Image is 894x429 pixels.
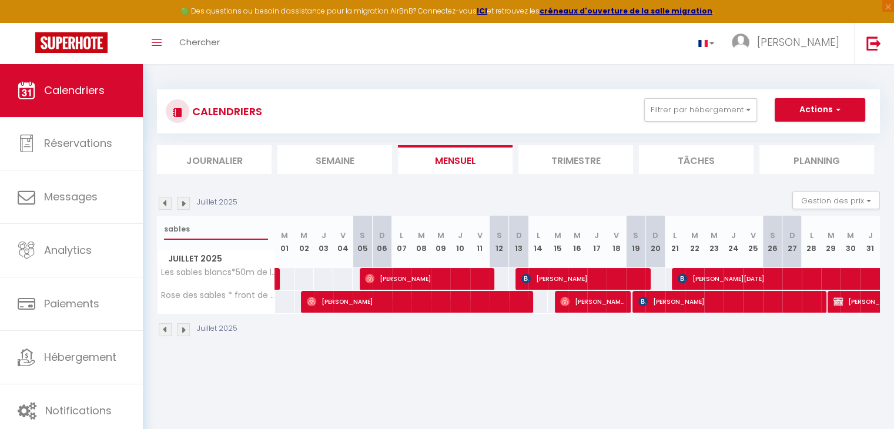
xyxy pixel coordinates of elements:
[723,23,854,64] a: ... [PERSON_NAME]
[847,230,854,241] abbr: M
[775,98,865,122] button: Actions
[633,230,638,241] abbr: S
[587,216,607,268] th: 17
[841,216,860,268] th: 30
[189,98,262,125] h3: CALENDRIERS
[554,230,561,241] abbr: M
[759,145,874,174] li: Planning
[509,216,528,268] th: 13
[732,33,749,51] img: ...
[379,230,385,241] abbr: D
[197,197,237,208] p: Juillet 2025
[731,230,736,241] abbr: J
[373,216,392,268] th: 06
[673,230,677,241] abbr: L
[789,230,795,241] abbr: D
[607,216,626,268] th: 18
[821,216,841,268] th: 29
[418,230,425,241] abbr: M
[711,230,718,241] abbr: M
[179,36,220,48] span: Chercher
[170,23,229,64] a: Chercher
[159,268,277,277] span: Les sables blancs*50m de la mer*
[792,192,880,209] button: Gestion des prix
[360,230,365,241] abbr: S
[300,230,307,241] abbr: M
[158,250,274,267] span: Juillet 2025
[685,216,704,268] th: 22
[365,267,488,290] span: [PERSON_NAME]
[322,230,326,241] abbr: J
[743,216,762,268] th: 25
[314,216,333,268] th: 03
[763,216,782,268] th: 26
[568,216,587,268] th: 16
[639,145,754,174] li: Tâches
[497,230,502,241] abbr: S
[470,216,490,268] th: 11
[516,230,522,241] abbr: D
[560,290,625,313] span: [PERSON_NAME]
[307,290,527,313] span: [PERSON_NAME]
[44,83,105,98] span: Calendriers
[9,5,45,40] button: Ouvrir le widget de chat LiveChat
[277,145,392,174] li: Semaine
[645,216,665,268] th: 20
[197,323,237,334] p: Juillet 2025
[614,230,619,241] abbr: V
[157,145,272,174] li: Journalier
[638,290,819,313] span: [PERSON_NAME]
[594,230,599,241] abbr: J
[724,216,743,268] th: 24
[477,6,487,16] a: ICI
[574,230,581,241] abbr: M
[164,219,268,240] input: Rechercher un logement...
[652,230,658,241] abbr: D
[398,145,513,174] li: Mensuel
[828,230,835,241] abbr: M
[866,36,881,51] img: logout
[44,136,112,150] span: Réservations
[275,216,294,268] th: 01
[44,243,92,257] span: Analytics
[750,230,755,241] abbr: V
[537,230,540,241] abbr: L
[521,267,644,290] span: [PERSON_NAME]
[281,230,288,241] abbr: M
[333,216,353,268] th: 04
[802,216,821,268] th: 28
[400,230,403,241] abbr: L
[159,291,277,300] span: Rose des sables * front de mer*
[44,296,99,311] span: Paiements
[431,216,450,268] th: 09
[35,32,108,53] img: Super Booking
[548,216,567,268] th: 15
[540,6,712,16] a: créneaux d'ouverture de la salle migration
[868,230,873,241] abbr: J
[458,230,463,241] abbr: J
[490,216,509,268] th: 12
[437,230,444,241] abbr: M
[44,350,116,364] span: Hébergement
[528,216,548,268] th: 14
[392,216,411,268] th: 07
[810,230,813,241] abbr: L
[782,216,802,268] th: 27
[294,216,314,268] th: 02
[860,216,880,268] th: 31
[757,35,839,49] span: [PERSON_NAME]
[450,216,470,268] th: 10
[626,216,645,268] th: 19
[353,216,372,268] th: 05
[518,145,633,174] li: Trimestre
[340,230,346,241] abbr: V
[704,216,724,268] th: 23
[665,216,685,268] th: 21
[477,230,483,241] abbr: V
[691,230,698,241] abbr: M
[644,98,757,122] button: Filtrer par hébergement
[44,189,98,204] span: Messages
[45,403,112,418] span: Notifications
